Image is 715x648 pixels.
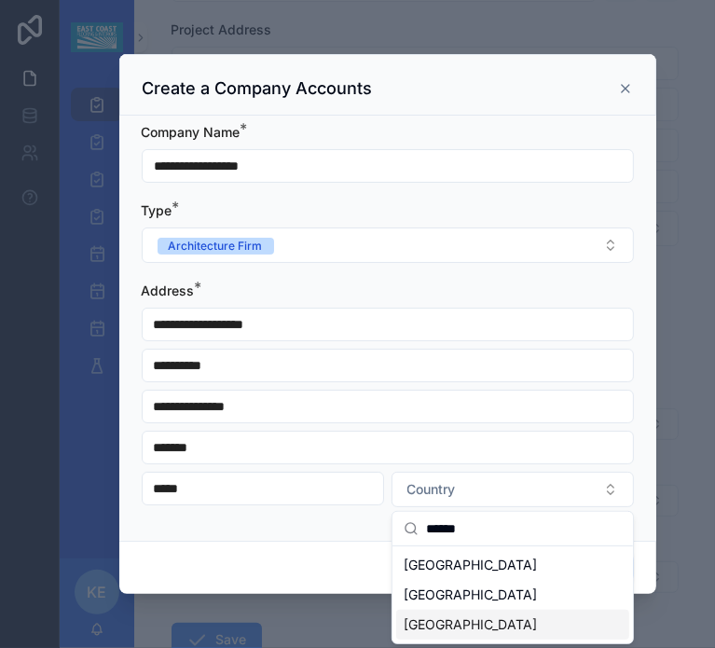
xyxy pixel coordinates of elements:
div: [GEOGRAPHIC_DATA] [396,580,629,610]
span: Country [407,480,456,499]
button: Select Button [142,227,634,263]
span: Type [142,202,172,218]
div: [GEOGRAPHIC_DATA] [396,610,629,640]
span: Company Name [142,124,241,140]
div: Suggestions [392,546,633,643]
div: Architecture Firm [169,238,263,255]
button: Select Button [392,472,634,507]
span: Address [142,283,195,298]
div: [GEOGRAPHIC_DATA] [396,550,629,580]
h3: Create a Company Accounts [143,77,373,100]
